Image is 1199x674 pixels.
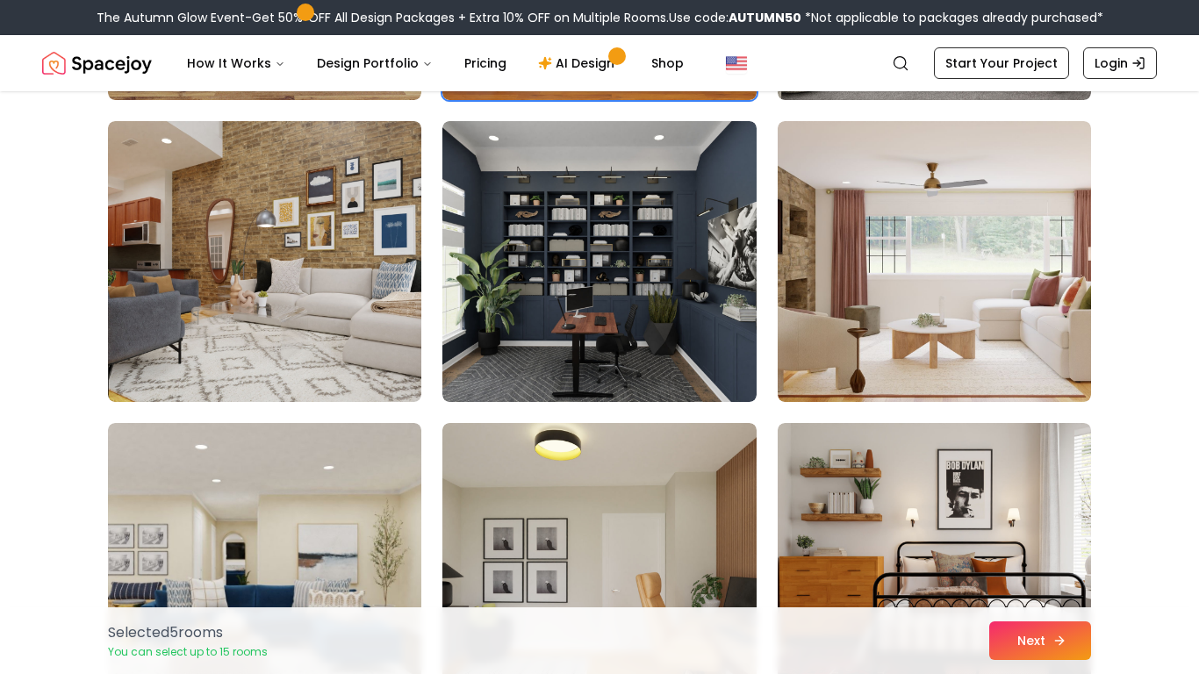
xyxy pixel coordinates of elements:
button: How It Works [173,46,299,81]
img: Room room-53 [442,121,756,402]
a: Shop [637,46,698,81]
img: Room room-54 [778,121,1091,402]
div: The Autumn Glow Event-Get 50% OFF All Design Packages + Extra 10% OFF on Multiple Rooms. [97,9,1103,26]
a: Spacejoy [42,46,152,81]
a: Start Your Project [934,47,1069,79]
p: You can select up to 15 rooms [108,645,268,659]
a: AI Design [524,46,634,81]
nav: Global [42,35,1157,91]
img: United States [726,53,747,74]
button: Design Portfolio [303,46,447,81]
p: Selected 5 room s [108,622,268,643]
span: Use code: [669,9,801,26]
b: AUTUMN50 [729,9,801,26]
a: Login [1083,47,1157,79]
span: *Not applicable to packages already purchased* [801,9,1103,26]
nav: Main [173,46,698,81]
img: Spacejoy Logo [42,46,152,81]
img: Room room-52 [108,121,421,402]
a: Pricing [450,46,521,81]
button: Next [989,621,1091,660]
